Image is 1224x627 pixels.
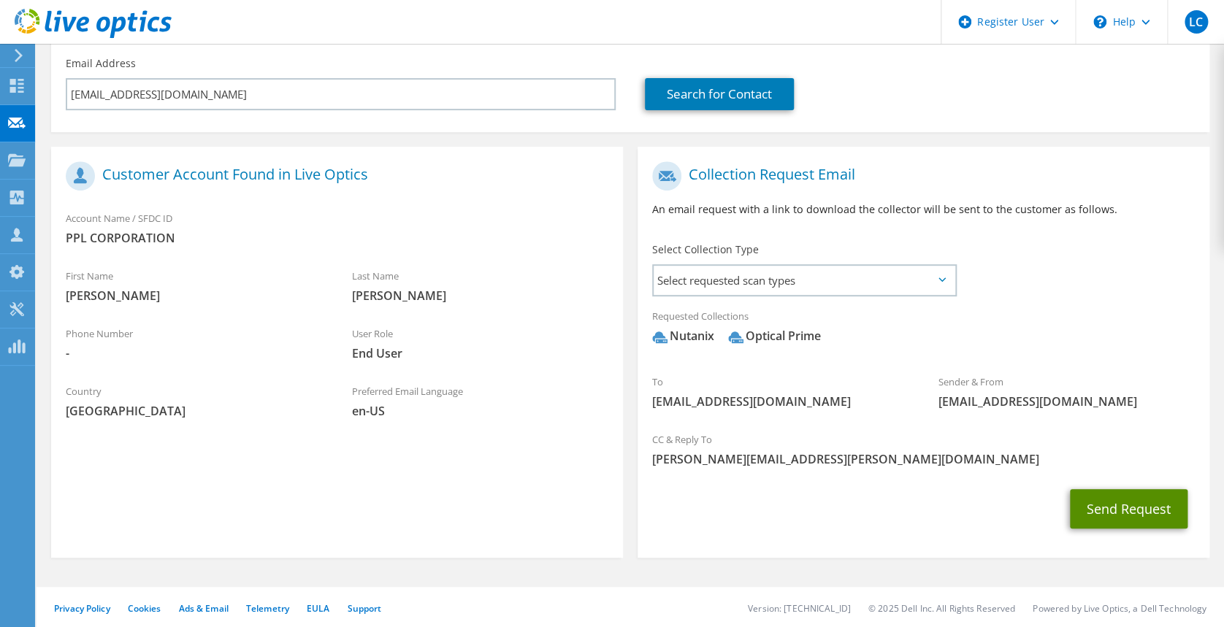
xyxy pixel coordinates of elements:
span: Select requested scan types [654,266,955,295]
span: [PERSON_NAME][EMAIL_ADDRESS][PERSON_NAME][DOMAIN_NAME] [652,451,1195,467]
span: [PERSON_NAME] [351,288,608,304]
span: [GEOGRAPHIC_DATA] [66,403,322,419]
a: Cookies [128,602,161,615]
span: en-US [351,403,608,419]
span: LC [1185,10,1208,34]
div: First Name [51,261,337,311]
a: Search for Contact [645,78,794,110]
li: Version: [TECHNICAL_ID] [748,602,851,615]
div: Requested Collections [638,301,1209,359]
h1: Customer Account Found in Live Optics [66,161,601,191]
div: Optical Prime [728,328,821,345]
a: Privacy Policy [54,602,110,615]
button: Send Request [1070,489,1187,528]
li: © 2025 Dell Inc. All Rights Reserved [868,602,1015,615]
h1: Collection Request Email [652,161,1187,191]
p: An email request with a link to download the collector will be sent to the customer as follows. [652,201,1195,218]
div: Nutanix [652,328,714,345]
div: User Role [337,318,622,369]
div: Phone Number [51,318,337,369]
a: Support [347,602,381,615]
label: Email Address [66,56,136,71]
div: To [638,366,923,417]
span: End User [351,345,608,361]
a: Telemetry [246,602,289,615]
div: CC & Reply To [638,424,1209,474]
span: [EMAIL_ADDRESS][DOMAIN_NAME] [652,393,909,409]
div: Sender & From [923,366,1209,417]
div: Country [51,376,337,426]
span: - [66,345,322,361]
span: [PERSON_NAME] [66,288,322,304]
li: Powered by Live Optics, a Dell Technology [1033,602,1206,615]
span: [EMAIL_ADDRESS][DOMAIN_NAME] [938,393,1194,409]
span: PPL CORPORATION [66,230,608,246]
svg: \n [1093,15,1106,28]
div: Preferred Email Language [337,376,622,426]
a: EULA [307,602,329,615]
div: Account Name / SFDC ID [51,203,623,253]
a: Ads & Email [179,602,229,615]
div: Last Name [337,261,622,311]
label: Select Collection Type [652,242,759,257]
